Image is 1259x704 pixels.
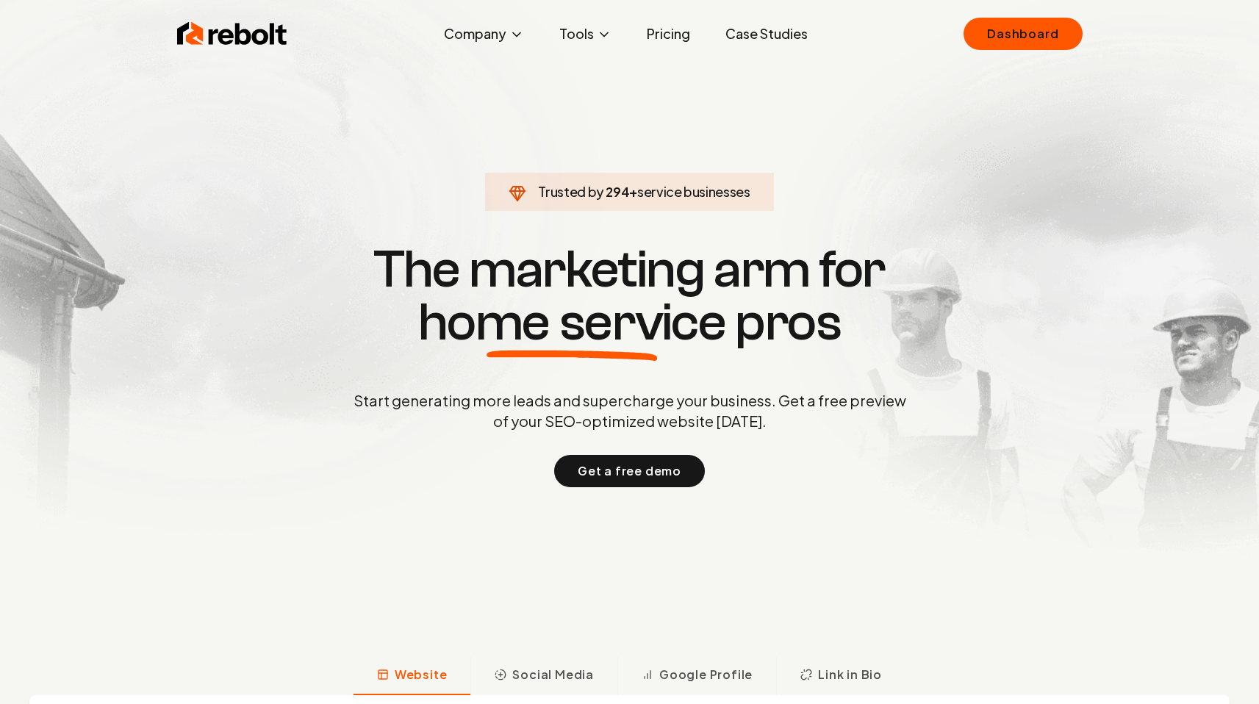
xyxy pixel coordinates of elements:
button: Company [432,19,536,49]
span: Trusted by [538,183,603,200]
button: Website [354,657,471,695]
button: Link in Bio [776,657,905,695]
img: Rebolt Logo [177,19,287,49]
span: + [629,183,637,200]
a: Dashboard [964,18,1082,50]
span: 294 [606,182,629,202]
span: home service [418,296,726,349]
span: service businesses [637,183,750,200]
span: Google Profile [659,666,753,683]
button: Google Profile [617,657,776,695]
button: Get a free demo [554,455,705,487]
a: Pricing [635,19,702,49]
p: Start generating more leads and supercharge your business. Get a free preview of your SEO-optimiz... [351,390,909,431]
span: Social Media [512,666,594,683]
span: Link in Bio [818,666,882,683]
a: Case Studies [714,19,819,49]
button: Social Media [470,657,617,695]
h1: The marketing arm for pros [277,243,983,349]
button: Tools [548,19,623,49]
span: Website [395,666,448,683]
